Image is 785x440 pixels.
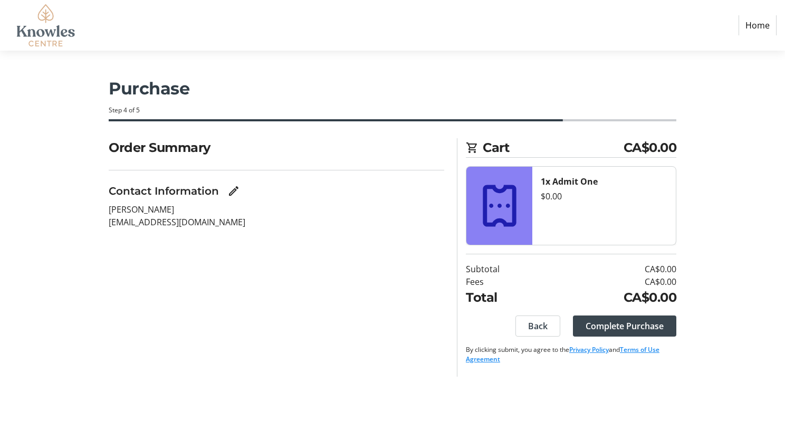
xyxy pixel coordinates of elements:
td: Subtotal [466,263,548,275]
a: Home [739,15,777,35]
td: CA$0.00 [548,275,676,288]
h3: Contact Information [109,183,219,199]
span: CA$0.00 [624,138,677,157]
p: [PERSON_NAME] [109,203,444,216]
td: CA$0.00 [548,288,676,307]
h2: Order Summary [109,138,444,157]
button: Complete Purchase [573,315,676,337]
a: Privacy Policy [569,345,609,354]
img: Knowles Centre's Logo [8,4,83,46]
button: Back [515,315,560,337]
td: CA$0.00 [548,263,676,275]
h1: Purchase [109,76,676,101]
span: Cart [483,138,624,157]
p: By clicking submit, you agree to the and [466,345,676,364]
p: [EMAIL_ADDRESS][DOMAIN_NAME] [109,216,444,228]
a: Terms of Use Agreement [466,345,659,364]
span: Complete Purchase [586,320,664,332]
td: Total [466,288,548,307]
div: $0.00 [541,190,667,203]
div: Step 4 of 5 [109,106,676,115]
strong: 1x Admit One [541,176,598,187]
button: Edit Contact Information [223,180,244,202]
td: Fees [466,275,548,288]
span: Back [528,320,548,332]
